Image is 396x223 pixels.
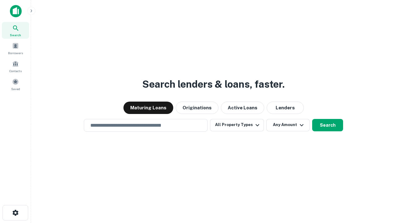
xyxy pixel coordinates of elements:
[176,102,218,114] button: Originations
[2,58,29,75] a: Contacts
[123,102,173,114] button: Maturing Loans
[9,68,22,73] span: Contacts
[10,5,22,17] img: capitalize-icon.png
[2,40,29,57] a: Borrowers
[365,173,396,203] iframe: Chat Widget
[2,76,29,93] a: Saved
[11,86,20,91] span: Saved
[142,77,285,92] h3: Search lenders & loans, faster.
[2,22,29,39] a: Search
[8,50,23,55] span: Borrowers
[221,102,264,114] button: Active Loans
[266,119,310,131] button: Any Amount
[210,119,264,131] button: All Property Types
[267,102,304,114] button: Lenders
[312,119,343,131] button: Search
[10,33,21,37] span: Search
